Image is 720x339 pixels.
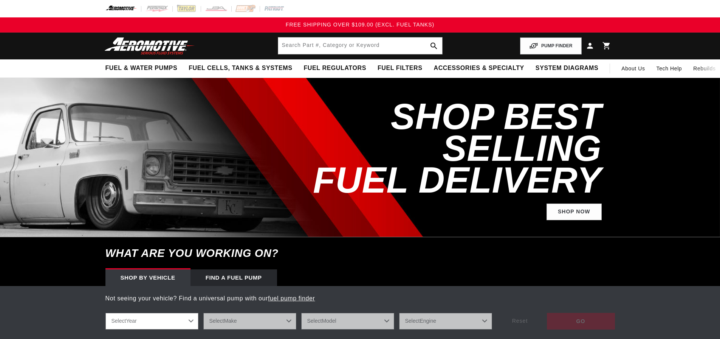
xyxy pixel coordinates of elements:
select: Engine [399,313,492,330]
select: Model [301,313,394,330]
span: Rebuilds [693,64,715,73]
summary: Fuel Regulators [298,59,372,77]
button: PUMP FINDER [520,37,581,54]
summary: System Diagrams [530,59,604,77]
summary: Fuel Cells, Tanks & Systems [183,59,298,77]
summary: Fuel & Water Pumps [100,59,183,77]
span: Fuel Cells, Tanks & Systems [189,64,292,72]
a: fuel pump finder [268,295,315,302]
span: FREE SHIPPING OVER $109.00 (EXCL. FUEL TANKS) [286,22,434,28]
h6: What are you working on? [87,237,634,269]
summary: Fuel Filters [372,59,428,77]
img: Aeromotive [102,37,197,55]
div: Shop by vehicle [105,269,190,286]
select: Make [203,313,296,330]
span: System Diagrams [536,64,598,72]
p: Not seeing your vehicle? Find a universal pump with our [105,294,615,303]
input: Search by Part Number, Category or Keyword [278,37,442,54]
a: About Us [616,59,650,78]
span: Accessories & Specialty [434,64,524,72]
button: search button [426,37,442,54]
div: Find a Fuel Pump [190,269,277,286]
span: Fuel Filters [378,64,423,72]
span: Fuel Regulators [303,64,366,72]
summary: Accessories & Specialty [428,59,530,77]
span: Fuel & Water Pumps [105,64,178,72]
summary: Tech Help [651,59,688,78]
a: Shop Now [547,204,602,221]
span: Tech Help [657,64,682,73]
span: About Us [621,65,645,72]
select: Year [105,313,198,330]
h2: SHOP BEST SELLING FUEL DELIVERY [279,101,602,196]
